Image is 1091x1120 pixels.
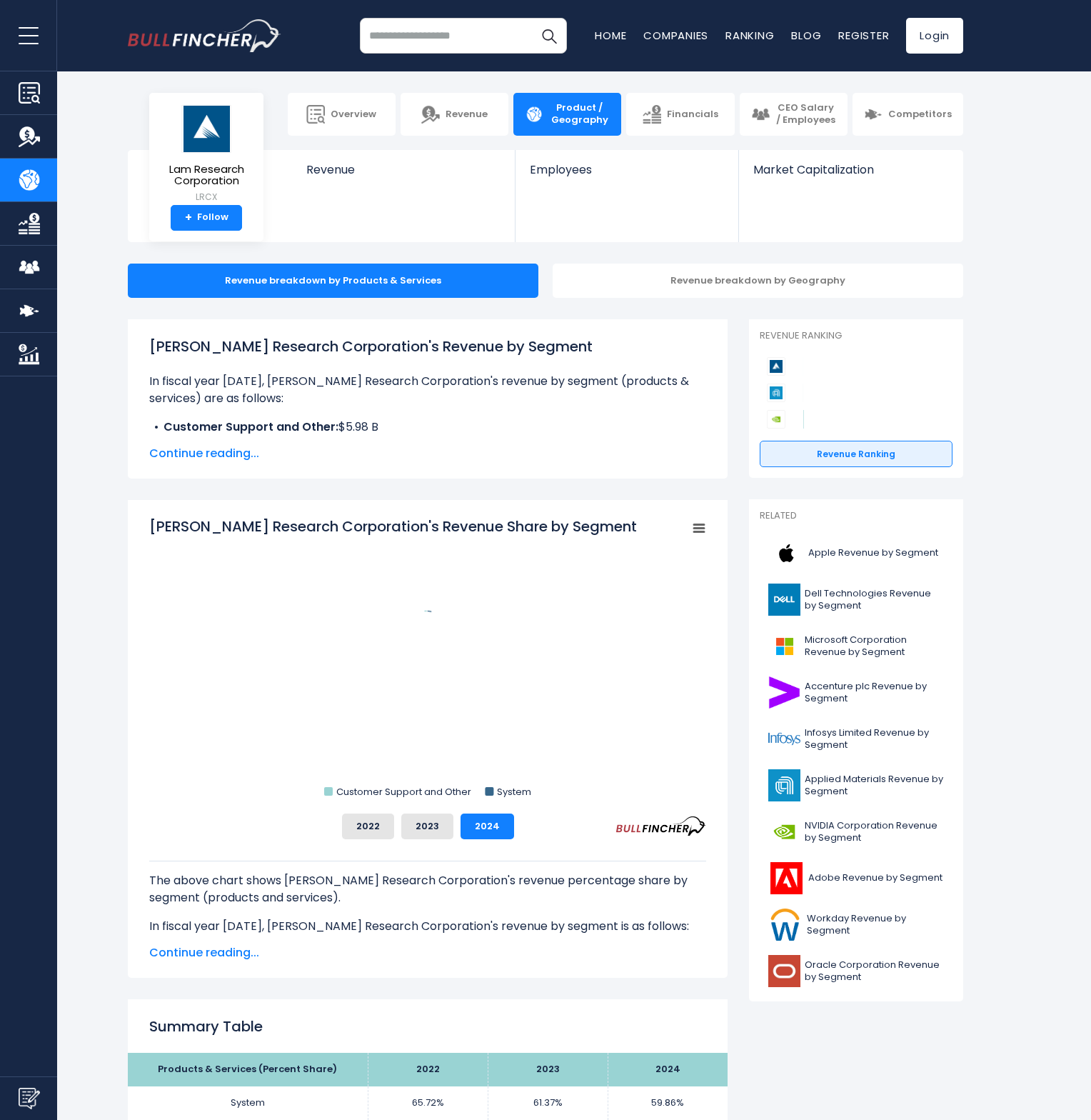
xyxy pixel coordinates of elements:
a: Revenue Ranking [760,441,952,468]
button: 2023 [401,814,453,839]
a: CEO Salary / Employees [740,93,848,136]
span: Workday Revenue by Segment [807,913,944,937]
img: bullfincher logo [128,19,281,52]
td: System [128,1086,368,1120]
span: Lam Research Corporation [161,164,252,187]
button: 2024 [461,814,514,839]
p: Revenue Ranking [760,330,952,342]
a: Financials [626,93,734,136]
span: Continue reading... [149,944,706,961]
td: 61.37% [488,1086,608,1120]
img: DELL logo [768,584,800,616]
span: Oracle Corporation Revenue by Segment [805,959,944,984]
p: In fiscal year [DATE], [PERSON_NAME] Research Corporation's revenue by segment is as follows: [149,918,706,935]
span: Financials [667,109,718,121]
li: $5.98 B [149,419,706,436]
a: Infosys Limited Revenue by Segment [760,719,952,759]
div: Revenue breakdown by Geography [553,264,963,298]
b: Customer Support and Other: [164,419,338,435]
span: NVIDIA Corporation Revenue by Segment [805,820,944,844]
a: +Follow [171,205,242,231]
span: Revenue [446,109,488,121]
img: MSFT logo [768,630,800,662]
img: AMAT logo [768,769,800,801]
img: ACN logo [768,676,800,709]
small: LRCX [161,191,252,204]
a: Apple Revenue by Segment [760,534,952,573]
img: WDAY logo [768,909,803,941]
span: Infosys Limited Revenue by Segment [805,727,944,751]
span: Employees [530,163,723,176]
tspan: [PERSON_NAME] Research Corporation's Revenue Share by Segment [149,516,637,536]
img: ADBE logo [768,862,804,894]
span: Accenture plc Revenue by Segment [805,681,944,705]
img: NVIDIA Corporation competitors logo [767,410,785,429]
img: INFY logo [768,723,800,755]
span: Product / Geography [549,102,610,126]
span: Revenue [306,163,501,176]
a: Go to homepage [128,19,281,52]
img: AAPL logo [768,537,804,569]
text: System [497,785,531,799]
a: Ranking [725,28,774,43]
span: Competitors [888,109,952,121]
a: Home [595,28,626,43]
p: In fiscal year [DATE], [PERSON_NAME] Research Corporation's revenue by segment (products & servic... [149,373,706,407]
span: Continue reading... [149,445,706,462]
strong: + [185,211,192,224]
button: 2022 [342,814,394,839]
span: Adobe Revenue by Segment [808,872,942,884]
td: 59.86% [608,1086,728,1120]
img: NVDA logo [768,816,800,848]
a: Competitors [853,93,963,136]
a: Register [838,28,889,43]
svg: Lam Research Corporation's Revenue Share by Segment [149,516,706,802]
span: Market Capitalization [753,163,947,176]
a: Employees [516,150,738,201]
a: Workday Revenue by Segment [760,905,952,944]
th: Products & Services (Percent Share) [128,1053,368,1086]
span: CEO Salary / Employees [775,102,836,126]
h2: Summary Table [149,1016,706,1037]
a: Revenue [401,93,508,136]
div: The for [PERSON_NAME] Research Corporation is the System, which represents 59.86% of its total re... [149,861,706,1084]
h1: [PERSON_NAME] Research Corporation's Revenue by Segment [149,336,706,357]
a: Product / Geography [513,93,621,136]
span: Microsoft Corporation Revenue by Segment [805,634,944,659]
span: Apple Revenue by Segment [808,547,938,559]
span: Applied Materials Revenue by Segment [805,774,944,798]
a: Microsoft Corporation Revenue by Segment [760,626,952,666]
p: Related [760,510,952,522]
a: Oracle Corporation Revenue by Segment [760,951,952,991]
a: Overview [288,93,396,136]
a: Companies [643,28,708,43]
a: Lam Research Corporation LRCX [160,104,253,205]
p: The above chart shows [PERSON_NAME] Research Corporation's revenue percentage share by segment (p... [149,872,706,906]
a: Blog [791,28,821,43]
text: Customer Support and Other [336,785,471,799]
span: Dell Technologies Revenue by Segment [805,588,944,612]
a: Applied Materials Revenue by Segment [760,766,952,805]
th: 2023 [488,1053,608,1086]
img: ORCL logo [768,955,800,987]
a: Revenue [292,150,516,201]
a: Market Capitalization [739,150,962,201]
a: Login [906,18,963,54]
a: NVIDIA Corporation Revenue by Segment [760,812,952,851]
th: 2022 [368,1053,488,1086]
img: Applied Materials competitors logo [767,384,785,402]
span: Overview [331,109,376,121]
th: 2024 [608,1053,728,1086]
img: Lam Research Corporation competitors logo [767,357,785,376]
button: Search [531,18,567,54]
td: 65.72% [368,1086,488,1120]
a: Accenture plc Revenue by Segment [760,673,952,712]
a: Dell Technologies Revenue by Segment [760,580,952,619]
div: Revenue breakdown by Products & Services [128,264,538,298]
a: Adobe Revenue by Segment [760,859,952,898]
